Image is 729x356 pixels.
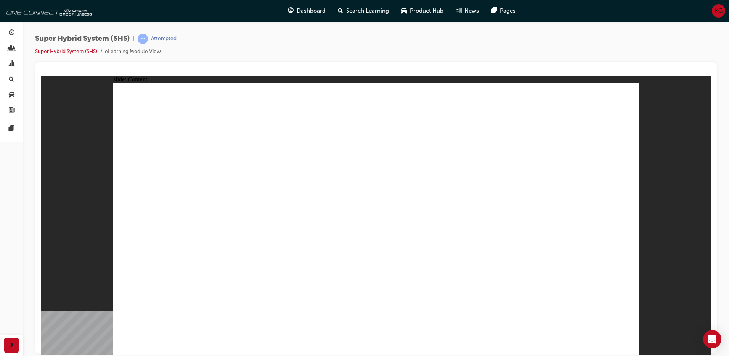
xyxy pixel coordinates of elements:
span: guage-icon [288,6,294,16]
span: news-icon [456,6,461,16]
span: next-icon [9,341,14,350]
span: guage-icon [9,30,14,37]
span: search-icon [338,6,343,16]
span: KG [715,6,723,15]
span: learningRecordVerb_ATTEMPT-icon [138,34,148,44]
span: News [464,6,479,15]
a: search-iconSearch Learning [332,3,395,19]
img: oneconnect [4,3,92,18]
span: | [133,34,135,43]
span: news-icon [9,107,14,114]
button: KG [712,4,725,18]
div: Open Intercom Messenger [703,330,721,348]
span: Super Hybrid System (SHS) [35,34,130,43]
span: Product Hub [410,6,443,15]
a: Super Hybrid System (SHS) [35,48,97,55]
span: car-icon [401,6,407,16]
span: chart-icon [9,61,14,68]
span: Dashboard [297,6,326,15]
span: car-icon [9,92,14,99]
span: search-icon [9,76,14,83]
a: pages-iconPages [485,3,522,19]
span: Pages [500,6,515,15]
span: Search Learning [346,6,389,15]
span: people-icon [9,45,14,52]
li: eLearning Module View [105,47,161,56]
div: Attempted [151,35,177,42]
a: car-iconProduct Hub [395,3,450,19]
span: pages-icon [9,126,14,133]
a: news-iconNews [450,3,485,19]
span: pages-icon [491,6,497,16]
a: guage-iconDashboard [282,3,332,19]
